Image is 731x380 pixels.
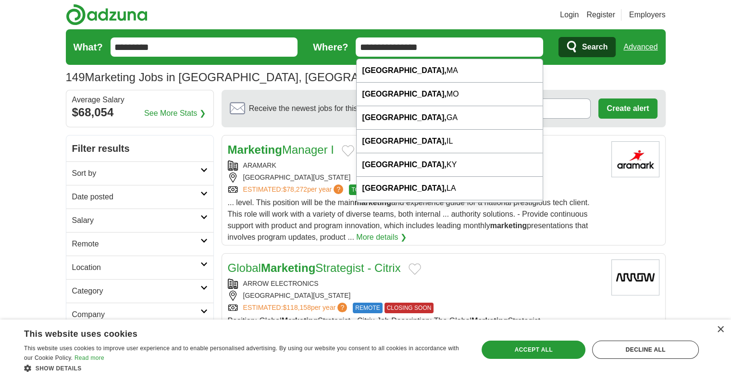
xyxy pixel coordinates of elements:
a: Login [560,9,579,21]
strong: Marketing [282,317,318,325]
div: Close [717,326,724,333]
strong: [GEOGRAPHIC_DATA], [362,184,446,192]
div: MO [357,83,543,106]
a: Register [586,9,615,21]
div: GA [357,106,543,130]
div: LA [357,177,543,200]
span: 149 [66,69,85,86]
div: [GEOGRAPHIC_DATA][US_STATE] [228,172,604,183]
div: Average Salary [72,96,208,104]
h2: Sort by [72,168,200,179]
a: Date posted [66,185,213,208]
span: Search [582,37,607,57]
a: ESTIMATED:$78,272per year? [243,184,346,195]
strong: Marketing [228,143,282,156]
strong: [GEOGRAPHIC_DATA], [362,113,446,122]
a: Employers [629,9,666,21]
div: Decline all [592,341,699,359]
div: [GEOGRAPHIC_DATA][US_STATE] [228,291,604,301]
a: Remote [66,232,213,256]
span: Show details [36,365,82,372]
span: ? [334,184,343,194]
a: Salary [66,208,213,232]
img: Adzuna logo [66,4,148,25]
div: $68,054 [72,104,208,121]
strong: [GEOGRAPHIC_DATA], [362,66,446,74]
span: CLOSING SOON [384,303,434,313]
strong: marketing [490,221,527,230]
h2: Company [72,309,200,320]
a: ARROW ELECTRONICS [243,280,319,287]
a: GlobalMarketingStrategist - Citrix [228,261,401,274]
h2: Location [72,262,200,273]
a: Company [66,303,213,326]
h2: Date posted [72,191,200,203]
a: Location [66,256,213,279]
span: ... level. This position will be the main and experience guide for a national prestigious tech cl... [228,198,590,241]
a: ARAMARK [243,161,276,169]
h2: Category [72,285,200,297]
span: Receive the newest jobs for this search : [249,103,413,114]
button: Add to favorite jobs [409,263,421,275]
span: $78,272 [283,185,307,193]
a: Read more, opens a new window [74,355,104,361]
span: $118,158 [283,304,310,311]
a: See More Stats ❯ [144,108,206,119]
label: What? [74,40,103,54]
img: Arrow Electronics logo [611,259,659,295]
a: MarketingManager I [228,143,334,156]
strong: Marketing [261,261,315,274]
strong: [GEOGRAPHIC_DATA], [362,90,446,98]
div: Accept all [482,341,585,359]
span: ? [337,303,347,312]
a: More details ❯ [356,232,407,243]
a: Category [66,279,213,303]
button: Add to favorite jobs [342,145,354,157]
h1: Marketing Jobs in [GEOGRAPHIC_DATA], [GEOGRAPHIC_DATA] [66,71,425,84]
a: ESTIMATED:$118,158per year? [243,303,349,313]
button: Create alert [598,98,657,119]
span: Position: Global Strategist - Citrix Job Description: The Global Strategist oversees strategy dev... [228,317,591,359]
strong: marketing [354,198,391,207]
img: Aramark logo [611,141,659,177]
button: Search [558,37,616,57]
a: Sort by [66,161,213,185]
span: TOP MATCH [349,184,387,195]
div: This website uses cookies [24,325,441,340]
span: This website uses cookies to improve user experience and to enable personalised advertising. By u... [24,345,459,361]
div: IL [357,130,543,153]
div: ME [357,200,543,224]
strong: Marketing [471,317,508,325]
a: Advanced [623,37,657,57]
label: Where? [313,40,348,54]
strong: [GEOGRAPHIC_DATA], [362,137,446,145]
h2: Salary [72,215,200,226]
h2: Filter results [66,135,213,161]
div: KY [357,153,543,177]
div: MA [357,59,543,83]
span: REMOTE [353,303,382,313]
h2: Remote [72,238,200,250]
div: Show details [24,363,465,373]
strong: [GEOGRAPHIC_DATA], [362,160,446,169]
